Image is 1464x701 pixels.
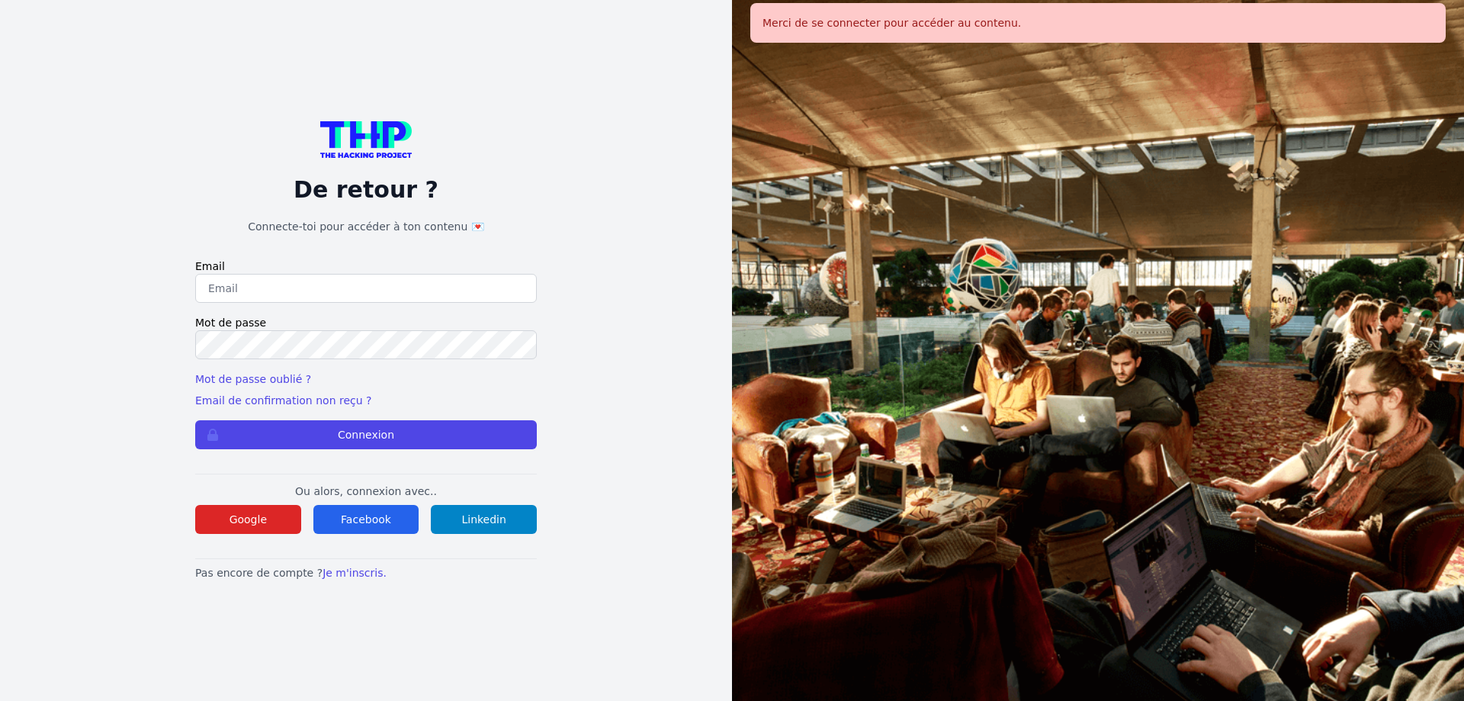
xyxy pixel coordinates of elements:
[195,274,537,303] input: Email
[195,484,537,499] p: Ou alors, connexion avec..
[195,176,537,204] p: De retour ?
[195,394,371,407] a: Email de confirmation non reçu ?
[313,505,419,534] button: Facebook
[195,565,537,580] p: Pas encore de compte ?
[750,3,1446,43] div: Merci de se connecter pour accéder au contenu.
[431,505,537,534] button: Linkedin
[195,219,537,234] h1: Connecte-toi pour accéder à ton contenu 💌
[195,420,537,449] button: Connexion
[320,121,412,158] img: logo
[323,567,387,579] a: Je m'inscris.
[195,373,311,385] a: Mot de passe oublié ?
[195,505,301,534] button: Google
[195,315,537,330] label: Mot de passe
[195,259,537,274] label: Email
